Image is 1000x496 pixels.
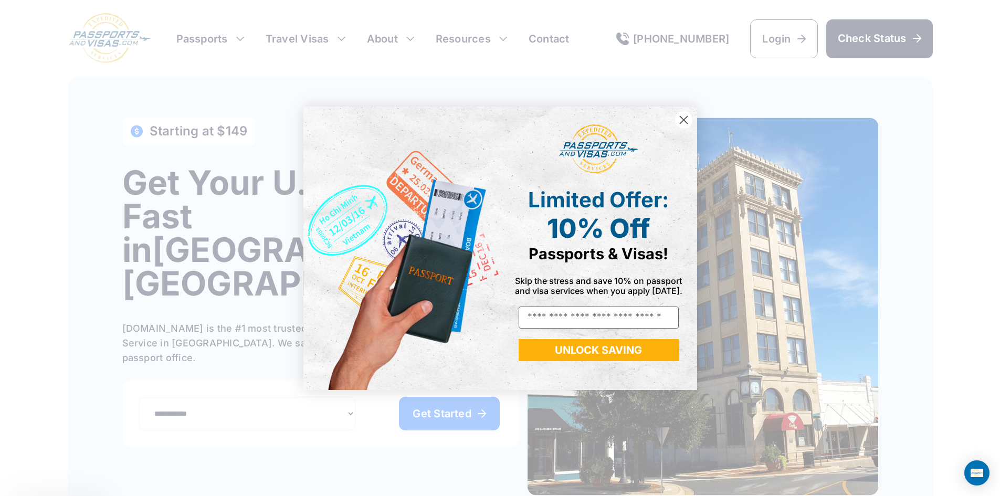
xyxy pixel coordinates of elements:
span: Passports & Visas! [529,245,668,263]
span: Skip the stress and save 10% on passport and visa services when you apply [DATE]. [515,276,682,296]
img: passports and visas [559,124,638,174]
span: 10% Off [547,213,650,244]
button: Close dialog [675,111,693,129]
div: Open Intercom Messenger [964,460,990,486]
span: Limited Offer: [528,187,669,213]
button: UNLOCK SAVING [519,339,679,361]
img: de9cda0d-0715-46ca-9a25-073762a91ba7.png [303,107,500,390]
